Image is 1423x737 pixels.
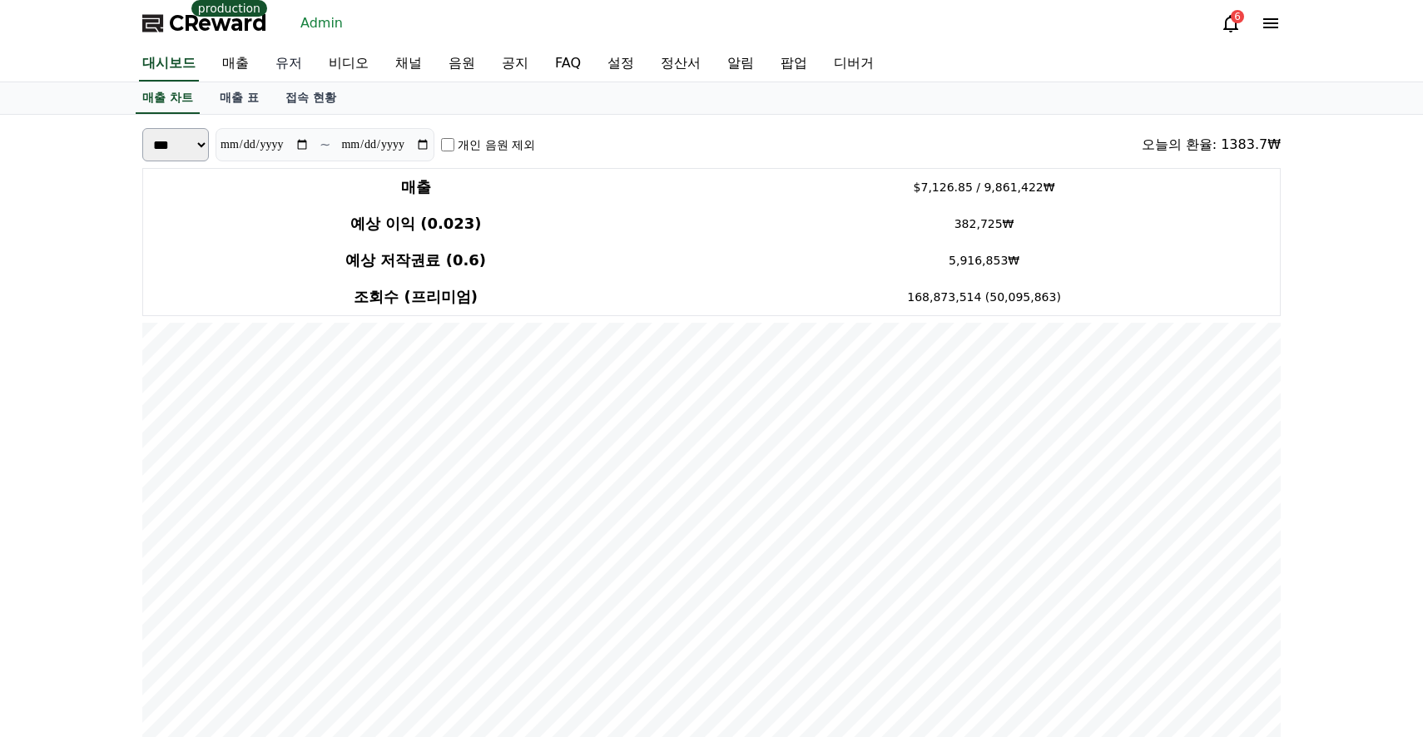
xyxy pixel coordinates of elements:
[262,47,315,82] a: 유저
[320,135,330,155] p: ~
[542,47,594,82] a: FAQ
[1231,10,1244,23] div: 6
[206,82,272,114] a: 매출 표
[688,169,1280,206] td: $7,126.85 / 9,861,422₩
[714,47,767,82] a: 알림
[110,527,215,569] a: Messages
[294,10,350,37] a: Admin
[142,10,267,37] a: CReward
[435,47,488,82] a: 음원
[1142,135,1281,155] div: 오늘의 환율: 1383.7₩
[767,47,821,82] a: 팝업
[5,527,110,569] a: Home
[315,47,382,82] a: 비디오
[688,279,1280,316] td: 168,873,514 (50,095,863)
[1221,13,1241,33] a: 6
[42,552,72,566] span: Home
[594,47,647,82] a: 설정
[488,47,542,82] a: 공지
[272,82,350,114] a: 접속 현황
[169,10,267,37] span: CReward
[821,47,887,82] a: 디버거
[382,47,435,82] a: 채널
[150,249,682,272] h4: 예상 저작권료 (0.6)
[138,553,187,566] span: Messages
[150,285,682,309] h4: 조회수 (프리미엄)
[150,176,682,199] h4: 매출
[139,47,199,82] a: 대시보드
[458,136,535,153] label: 개인 음원 제외
[150,212,682,235] h4: 예상 이익 (0.023)
[215,527,320,569] a: Settings
[136,82,200,114] a: 매출 차트
[246,552,287,566] span: Settings
[209,47,262,82] a: 매출
[647,47,714,82] a: 정산서
[688,242,1280,279] td: 5,916,853₩
[688,205,1280,242] td: 382,725₩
